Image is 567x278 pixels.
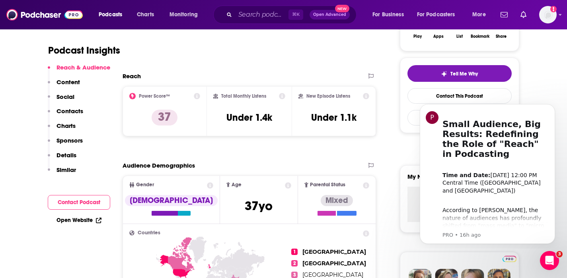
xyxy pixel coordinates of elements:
[57,107,83,115] p: Contacts
[302,260,366,267] span: [GEOGRAPHIC_DATA]
[48,166,76,181] button: Similar
[302,248,366,255] span: [GEOGRAPHIC_DATA]
[57,137,83,144] p: Sponsors
[221,6,364,24] div: Search podcasts, credits, & more...
[57,64,110,71] p: Reach & Audience
[417,9,455,20] span: For Podcasters
[503,256,516,262] img: Podchaser Pro
[152,110,177,125] p: 37
[57,122,76,129] p: Charts
[449,15,470,44] button: List
[467,8,496,21] button: open menu
[310,182,345,187] span: Parental Status
[470,15,491,44] button: Bookmark
[137,9,154,20] span: Charts
[517,8,530,21] a: Show notifications dropdown
[335,5,349,12] span: New
[441,71,447,77] img: tell me why sparkle
[48,195,110,210] button: Contact Podcast
[433,34,444,39] div: Apps
[235,8,288,21] input: Search podcasts, credits, & more...
[164,8,208,21] button: open menu
[232,182,242,187] span: Age
[48,44,120,56] h1: Podcast Insights
[407,173,512,187] label: My Notes
[539,6,557,23] button: Show profile menu
[408,97,567,249] iframe: Intercom notifications message
[412,8,467,21] button: open menu
[428,15,449,44] button: Apps
[407,88,512,104] a: Contact This Podcast
[226,112,272,124] h3: Under 1.4k
[450,71,478,77] span: Tell Me Why
[57,93,74,100] p: Social
[372,9,404,20] span: For Business
[132,8,159,21] a: Charts
[57,151,76,159] p: Details
[491,15,511,44] button: Share
[497,8,511,21] a: Show notifications dropdown
[48,137,83,151] button: Sponsors
[136,182,154,187] span: Gender
[407,65,512,82] button: tell me why sparkleTell Me Why
[6,7,83,22] img: Podchaser - Follow, Share and Rate Podcasts
[221,93,266,99] h2: Total Monthly Listens
[245,198,273,214] span: 37 yo
[413,34,422,39] div: Play
[138,230,160,236] span: Countries
[291,272,298,278] span: 3
[321,195,353,206] div: Mixed
[472,9,486,20] span: More
[456,34,463,39] div: List
[291,260,298,266] span: 2
[407,15,428,44] button: Play
[123,72,141,80] h2: Reach
[170,9,198,20] span: Monitoring
[48,78,80,93] button: Content
[539,6,557,23] span: Logged in as DineRacoma
[125,195,218,206] div: [DEMOGRAPHIC_DATA]
[311,112,357,124] h3: Under 1.1k
[57,78,80,86] p: Content
[496,34,507,39] div: Share
[48,151,76,166] button: Details
[99,9,122,20] span: Podcasts
[310,10,350,19] button: Open AdvancedNew
[407,110,512,125] button: Export One-Sheet
[367,8,414,21] button: open menu
[93,8,132,21] button: open menu
[503,255,516,262] a: Pro website
[48,64,110,78] button: Reach & Audience
[57,166,76,174] p: Similar
[471,34,489,39] div: Bookmark
[291,249,298,255] span: 1
[48,93,74,108] button: Social
[48,107,83,122] button: Contacts
[306,93,350,99] h2: New Episode Listens
[540,251,559,270] iframe: Intercom live chat
[539,6,557,23] img: User Profile
[57,217,101,224] a: Open Website
[288,10,303,20] span: ⌘ K
[550,6,557,12] svg: Add a profile image
[556,251,563,257] span: 3
[123,162,195,169] h2: Audience Demographics
[48,122,76,137] button: Charts
[313,13,346,17] span: Open Advanced
[139,93,170,99] h2: Power Score™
